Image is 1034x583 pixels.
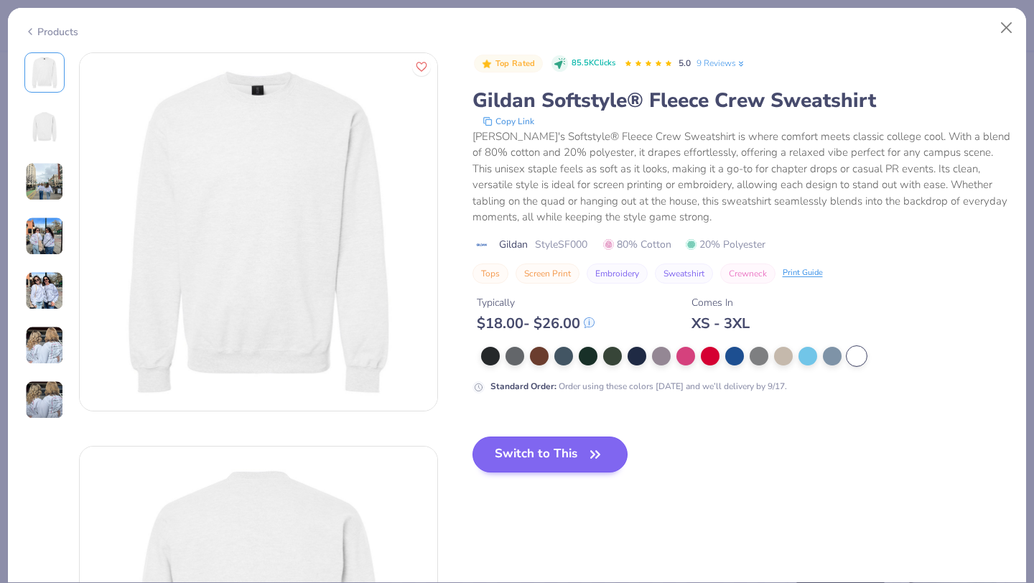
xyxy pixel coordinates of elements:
[25,381,64,419] img: User generated content
[472,129,1010,225] div: [PERSON_NAME]'s Softstyle® Fleece Crew Sweatshirt is where comfort meets classic college cool. Wi...
[691,314,750,332] div: XS - 3XL
[472,263,508,284] button: Tops
[25,217,64,256] img: User generated content
[472,437,628,472] button: Switch to This
[993,14,1020,42] button: Close
[495,60,536,67] span: Top Rated
[691,295,750,310] div: Comes In
[516,263,579,284] button: Screen Print
[472,87,1010,114] div: Gildan Softstyle® Fleece Crew Sweatshirt
[474,55,543,73] button: Badge Button
[655,263,713,284] button: Sweatshirt
[481,58,493,70] img: Top Rated sort
[478,114,539,129] button: copy to clipboard
[27,110,62,144] img: Back
[624,52,673,75] div: 5.0 Stars
[697,57,746,70] a: 9 Reviews
[499,237,528,252] span: Gildan
[572,57,615,70] span: 85.5K Clicks
[477,295,595,310] div: Typically
[477,314,595,332] div: $ 18.00 - $ 26.00
[25,326,64,365] img: User generated content
[412,57,431,76] button: Like
[679,57,691,69] span: 5.0
[686,237,765,252] span: 20% Polyester
[472,239,492,251] img: brand logo
[490,380,787,393] div: Order using these colors [DATE] and we’ll delivery by 9/17.
[720,263,775,284] button: Crewneck
[587,263,648,284] button: Embroidery
[535,237,587,252] span: Style SF000
[25,271,64,310] img: User generated content
[490,381,556,392] strong: Standard Order :
[25,162,64,201] img: User generated content
[783,267,823,279] div: Print Guide
[24,24,78,39] div: Products
[80,53,437,411] img: Front
[603,237,671,252] span: 80% Cotton
[27,55,62,90] img: Front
